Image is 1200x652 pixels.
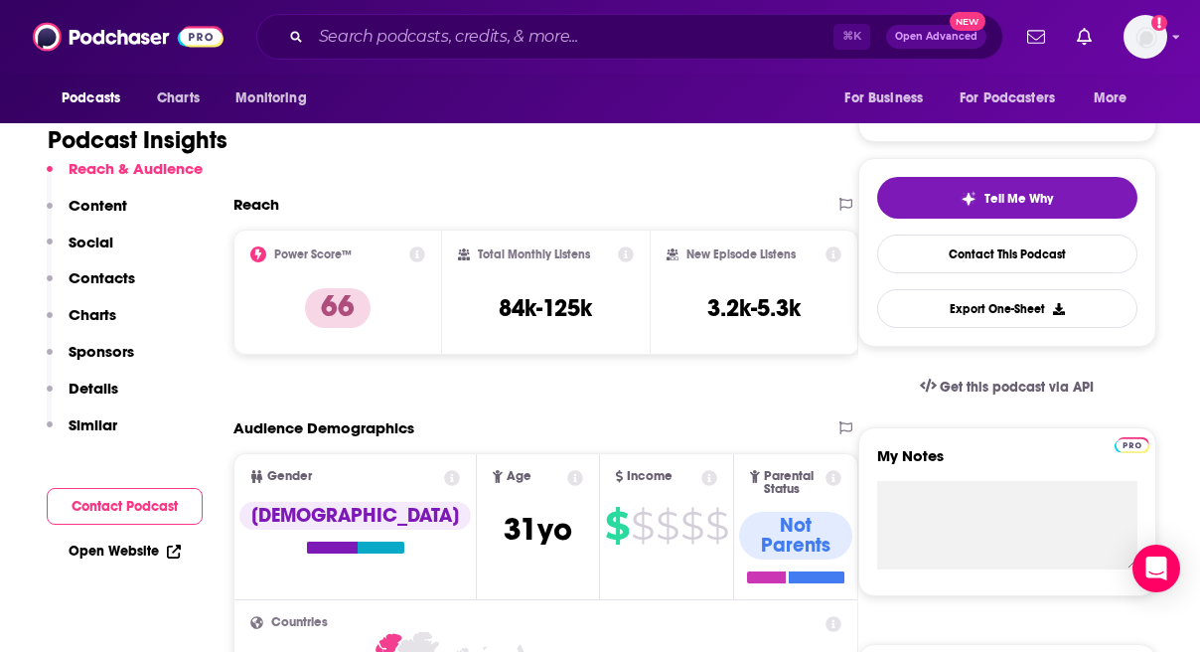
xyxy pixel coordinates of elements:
[830,80,948,117] button: open menu
[904,363,1111,411] a: Get this podcast via API
[1115,437,1149,453] img: Podchaser Pro
[1069,20,1100,54] a: Show notifications dropdown
[844,84,923,112] span: For Business
[69,342,134,361] p: Sponsors
[877,446,1137,481] label: My Notes
[631,510,654,542] span: $
[680,510,703,542] span: $
[877,177,1137,219] button: tell me why sparkleTell Me Why
[62,84,120,112] span: Podcasts
[877,235,1137,273] a: Contact This Podcast
[1124,15,1167,59] button: Show profile menu
[499,293,592,323] h3: 84k-125k
[274,247,352,261] h2: Power Score™
[69,268,135,287] p: Contacts
[895,32,977,42] span: Open Advanced
[705,510,728,542] span: $
[267,470,312,483] span: Gender
[877,289,1137,328] button: Export One-Sheet
[627,470,673,483] span: Income
[478,247,590,261] h2: Total Monthly Listens
[47,379,118,415] button: Details
[1080,80,1152,117] button: open menu
[311,21,833,53] input: Search podcasts, credits, & more...
[69,159,203,178] p: Reach & Audience
[69,196,127,215] p: Content
[886,25,986,49] button: Open AdvancedNew
[504,510,572,549] span: 31 yo
[739,512,851,560] div: Not Parents
[940,379,1094,396] span: Get this podcast via API
[1094,84,1127,112] span: More
[47,268,135,305] button: Contacts
[69,543,181,560] a: Open Website
[222,80,332,117] button: open menu
[47,488,203,525] button: Contact Podcast
[47,233,113,269] button: Social
[256,14,1003,60] div: Search podcasts, credits, & more...
[48,125,227,155] h1: Podcast Insights
[686,247,796,261] h2: New Episode Listens
[605,510,629,542] span: $
[47,196,127,233] button: Content
[833,24,870,50] span: ⌘ K
[144,80,212,117] a: Charts
[47,159,203,196] button: Reach & Audience
[233,418,414,437] h2: Audience Demographics
[1124,15,1167,59] img: User Profile
[1124,15,1167,59] span: Logged in as cmand-c
[69,379,118,398] p: Details
[1132,545,1180,592] div: Open Intercom Messenger
[764,470,822,496] span: Parental Status
[1019,20,1053,54] a: Show notifications dropdown
[233,195,279,214] h2: Reach
[47,342,134,379] button: Sponsors
[950,12,985,31] span: New
[48,80,146,117] button: open menu
[33,18,224,56] img: Podchaser - Follow, Share and Rate Podcasts
[47,305,116,342] button: Charts
[69,233,113,251] p: Social
[235,84,306,112] span: Monitoring
[707,293,801,323] h3: 3.2k-5.3k
[1115,434,1149,453] a: Pro website
[1151,15,1167,31] svg: Add a profile image
[656,510,678,542] span: $
[157,84,200,112] span: Charts
[47,415,117,452] button: Similar
[947,80,1084,117] button: open menu
[271,616,328,629] span: Countries
[239,502,471,530] div: [DEMOGRAPHIC_DATA]
[507,470,531,483] span: Age
[960,84,1055,112] span: For Podcasters
[69,415,117,434] p: Similar
[984,191,1053,207] span: Tell Me Why
[69,305,116,324] p: Charts
[961,191,976,207] img: tell me why sparkle
[305,288,371,328] p: 66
